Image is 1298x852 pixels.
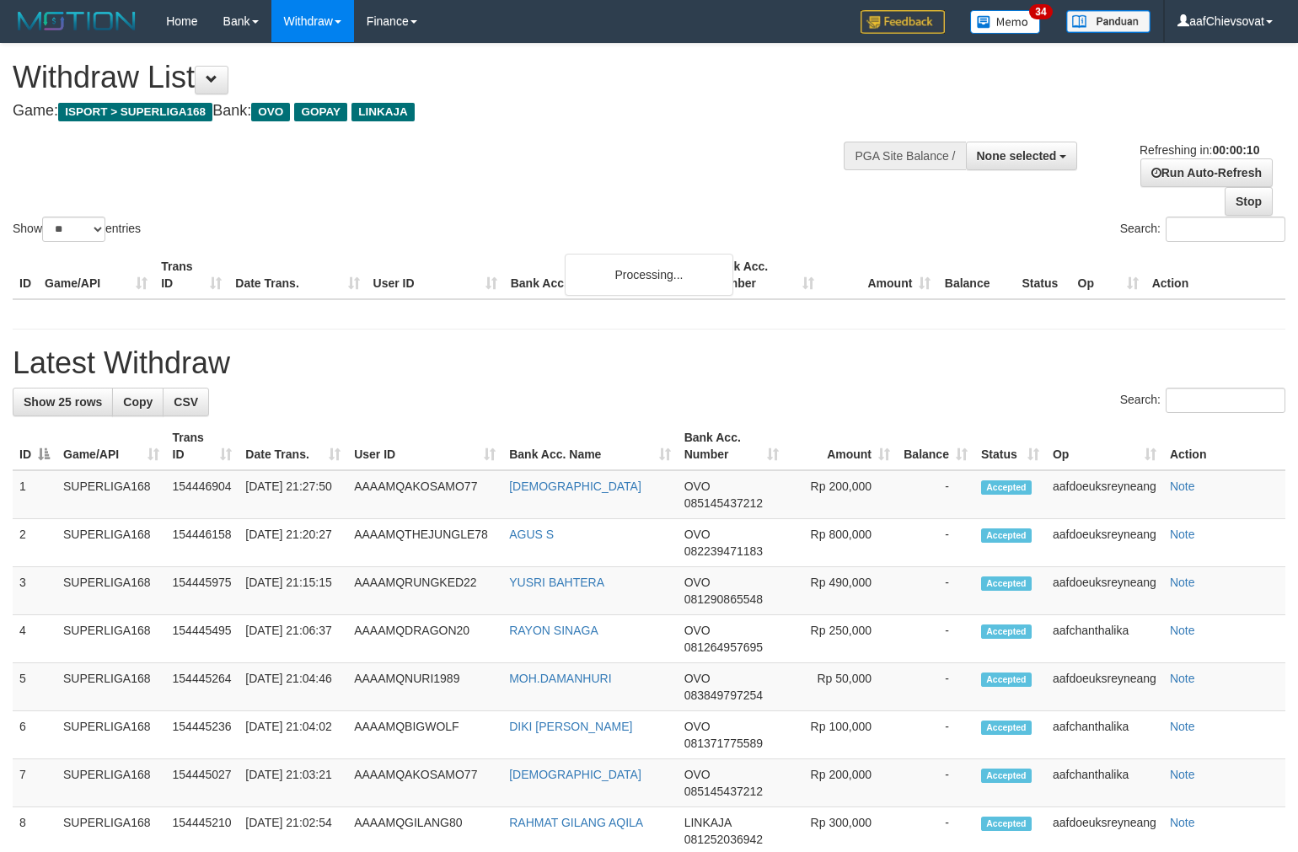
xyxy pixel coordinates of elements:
[684,640,763,654] span: Copy 081264957695 to clipboard
[166,470,239,519] td: 154446904
[13,8,141,34] img: MOTION_logo.png
[786,519,897,567] td: Rp 800,000
[1029,4,1052,19] span: 34
[56,663,166,711] td: SUPERLIGA168
[56,422,166,470] th: Game/API: activate to sort column ascending
[684,624,711,637] span: OVO
[13,61,849,94] h1: Withdraw List
[897,519,974,567] td: -
[1170,768,1195,781] a: Note
[239,663,347,711] td: [DATE] 21:04:46
[509,672,611,685] a: MOH.DAMANHURI
[56,567,166,615] td: SUPERLIGA168
[684,544,763,558] span: Copy 082239471183 to clipboard
[1046,422,1163,470] th: Op: activate to sort column ascending
[166,567,239,615] td: 154445975
[38,251,154,299] th: Game/API
[347,759,502,807] td: AAAAMQAKOSAMO77
[42,217,105,242] select: Showentries
[684,833,763,846] span: Copy 081252036942 to clipboard
[565,254,733,296] div: Processing...
[509,816,643,829] a: RAHMAT GILANG AQILA
[1120,217,1285,242] label: Search:
[56,615,166,663] td: SUPERLIGA168
[154,251,228,299] th: Trans ID
[174,395,198,409] span: CSV
[1225,187,1273,216] a: Stop
[981,672,1032,687] span: Accepted
[1046,519,1163,567] td: aafdoeuksreyneang
[1066,10,1150,33] img: panduan.png
[684,816,732,829] span: LINKAJA
[367,251,504,299] th: User ID
[13,422,56,470] th: ID: activate to sort column descending
[166,711,239,759] td: 154445236
[1046,711,1163,759] td: aafchanthalika
[13,519,56,567] td: 2
[166,422,239,470] th: Trans ID: activate to sort column ascending
[684,576,711,589] span: OVO
[509,480,641,493] a: [DEMOGRAPHIC_DATA]
[897,615,974,663] td: -
[1170,480,1195,493] a: Note
[123,395,153,409] span: Copy
[13,567,56,615] td: 3
[1120,388,1285,413] label: Search:
[56,711,166,759] td: SUPERLIGA168
[966,142,1078,170] button: None selected
[970,10,1041,34] img: Button%20Memo.svg
[239,711,347,759] td: [DATE] 21:04:02
[981,624,1032,639] span: Accepted
[13,711,56,759] td: 6
[166,519,239,567] td: 154446158
[347,711,502,759] td: AAAAMQBIGWOLF
[13,663,56,711] td: 5
[844,142,965,170] div: PGA Site Balance /
[239,519,347,567] td: [DATE] 21:20:27
[347,470,502,519] td: AAAAMQAKOSAMO77
[251,103,290,121] span: OVO
[981,528,1032,543] span: Accepted
[1046,567,1163,615] td: aafdoeuksreyneang
[684,768,711,781] span: OVO
[981,480,1032,495] span: Accepted
[239,422,347,470] th: Date Trans.: activate to sort column ascending
[13,470,56,519] td: 1
[684,720,711,733] span: OVO
[981,817,1032,831] span: Accepted
[897,663,974,711] td: -
[786,567,897,615] td: Rp 490,000
[1170,816,1195,829] a: Note
[1170,576,1195,589] a: Note
[974,422,1046,470] th: Status: activate to sort column ascending
[684,496,763,510] span: Copy 085145437212 to clipboard
[58,103,212,121] span: ISPORT > SUPERLIGA168
[1046,470,1163,519] td: aafdoeuksreyneang
[294,103,347,121] span: GOPAY
[897,567,974,615] td: -
[684,785,763,798] span: Copy 085145437212 to clipboard
[13,217,141,242] label: Show entries
[347,567,502,615] td: AAAAMQRUNGKED22
[786,663,897,711] td: Rp 50,000
[166,759,239,807] td: 154445027
[1170,672,1195,685] a: Note
[1046,759,1163,807] td: aafchanthalika
[56,519,166,567] td: SUPERLIGA168
[786,422,897,470] th: Amount: activate to sort column ascending
[977,149,1057,163] span: None selected
[112,388,164,416] a: Copy
[347,422,502,470] th: User ID: activate to sort column ascending
[13,615,56,663] td: 4
[509,720,632,733] a: DIKI [PERSON_NAME]
[981,769,1032,783] span: Accepted
[56,470,166,519] td: SUPERLIGA168
[347,519,502,567] td: AAAAMQTHEJUNGLE78
[351,103,415,121] span: LINKAJA
[509,768,641,781] a: [DEMOGRAPHIC_DATA]
[13,346,1285,380] h1: Latest Withdraw
[509,528,554,541] a: AGUS S
[1140,158,1273,187] a: Run Auto-Refresh
[897,759,974,807] td: -
[166,663,239,711] td: 154445264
